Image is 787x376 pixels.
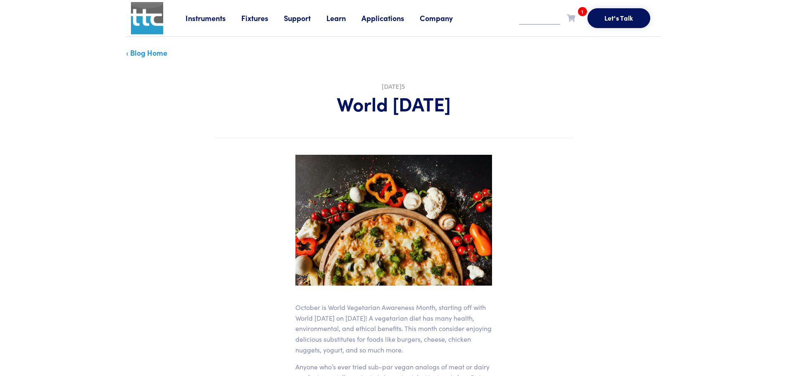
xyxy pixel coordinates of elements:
[382,83,405,90] time: [DATE]5
[131,2,163,34] img: ttc_logo_1x1_v1.0.png
[361,13,420,23] a: Applications
[326,13,361,23] a: Learn
[567,12,575,23] a: 1
[295,302,492,355] p: October is World Vegetarian Awareness Month, starting off with World [DATE] on [DATE]! A vegetari...
[420,13,468,23] a: Company
[214,92,573,116] h1: World [DATE]
[126,47,167,58] a: ‹ Blog Home
[241,13,284,23] a: Fixtures
[587,8,650,28] button: Let's Talk
[284,13,326,23] a: Support
[185,13,241,23] a: Instruments
[578,7,587,16] span: 1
